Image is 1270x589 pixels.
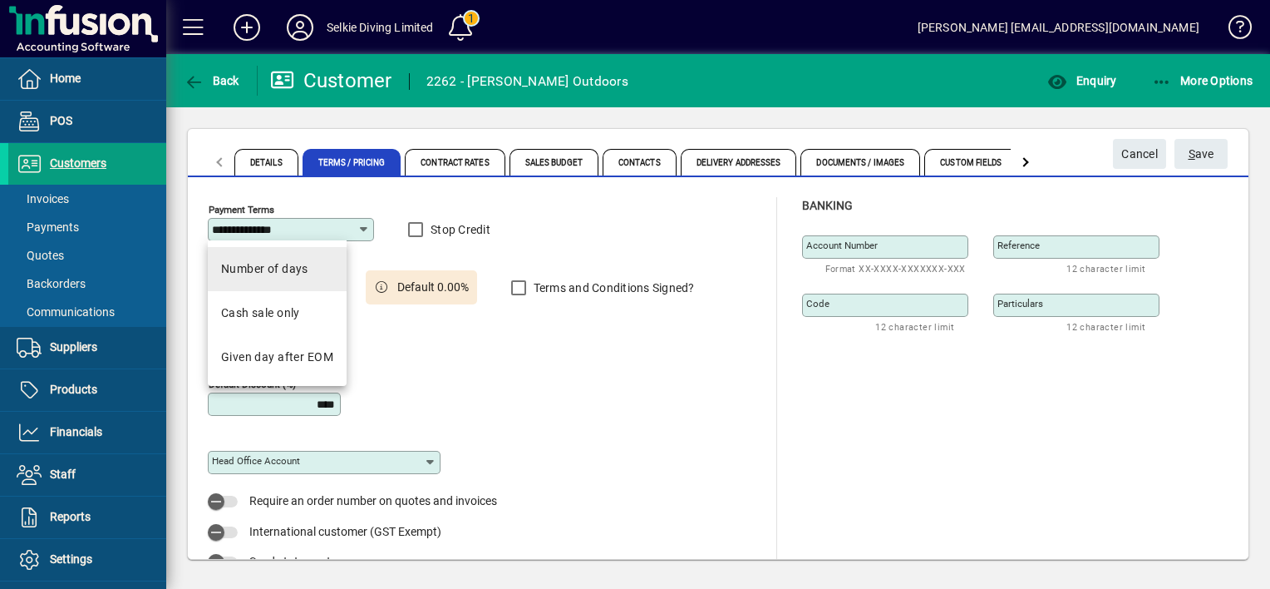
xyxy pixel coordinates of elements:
[270,67,392,94] div: Customer
[221,304,300,322] div: Cash sale only
[166,66,258,96] app-page-header-button: Back
[17,192,69,205] span: Invoices
[234,149,298,176] span: Details
[1189,141,1214,168] span: ave
[1174,139,1228,169] button: Save
[427,221,490,238] label: Stop Credit
[8,241,166,270] a: Quotes
[806,298,829,309] mat-label: Code
[918,14,1199,41] div: [PERSON_NAME] [EMAIL_ADDRESS][DOMAIN_NAME]
[1216,3,1249,57] a: Knowledge Base
[397,279,469,296] span: Default 0.00%
[405,149,505,176] span: Contract Rates
[800,149,920,176] span: Documents / Images
[997,298,1043,309] mat-label: Particulars
[8,185,166,213] a: Invoices
[1047,74,1116,87] span: Enquiry
[1066,317,1145,336] mat-hint: 12 character limit
[221,349,333,366] div: Given day after EOM
[273,12,327,42] button: Profile
[8,454,166,496] a: Staff
[50,510,91,523] span: Reports
[875,317,954,336] mat-hint: 12 character limit
[8,539,166,581] a: Settings
[208,335,347,379] mat-option: Given day after EOM
[327,14,434,41] div: Selkie Diving Limited
[212,455,300,467] mat-label: Head Office Account
[50,114,72,127] span: POS
[209,204,274,215] mat-label: Payment Terms
[50,340,97,354] span: Suppliers
[8,412,166,453] a: Financials
[17,305,115,319] span: Communications
[50,383,97,396] span: Products
[17,220,79,234] span: Payments
[1148,66,1258,96] button: More Options
[8,497,166,538] a: Reports
[50,72,81,85] span: Home
[509,149,598,176] span: Sales Budget
[8,298,166,326] a: Communications
[50,552,92,566] span: Settings
[924,149,1017,176] span: Custom Fields
[8,213,166,241] a: Payments
[8,58,166,100] a: Home
[50,156,106,170] span: Customers
[249,525,441,538] span: International customer (GST Exempt)
[8,369,166,411] a: Products
[208,291,347,335] mat-option: Cash sale only
[426,68,628,95] div: 2262 - [PERSON_NAME] Outdoors
[603,149,677,176] span: Contacts
[8,270,166,298] a: Backorders
[221,260,308,278] div: Number of days
[208,247,347,291] mat-option: Number of days
[1066,259,1145,278] mat-hint: 12 character limit
[17,277,86,290] span: Backorders
[249,494,497,507] span: Require an order number on quotes and invoices
[530,280,695,296] label: Terms and Conditions Signed?
[249,555,337,568] span: Send statements
[681,149,797,176] span: Delivery Addresses
[1113,139,1166,169] button: Cancel
[1189,147,1195,161] span: S
[180,66,244,96] button: Back
[806,240,878,251] mat-label: Account number
[17,249,64,262] span: Quotes
[8,101,166,142] a: POS
[1121,141,1158,168] span: Cancel
[802,199,853,212] span: Banking
[303,149,401,176] span: Terms / Pricing
[50,425,102,438] span: Financials
[50,468,76,481] span: Staff
[184,74,239,87] span: Back
[1043,66,1120,96] button: Enquiry
[220,12,273,42] button: Add
[8,327,166,369] a: Suppliers
[1152,74,1253,87] span: More Options
[997,240,1040,251] mat-label: Reference
[825,259,966,278] mat-hint: Format XX-XXXX-XXXXXXX-XXX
